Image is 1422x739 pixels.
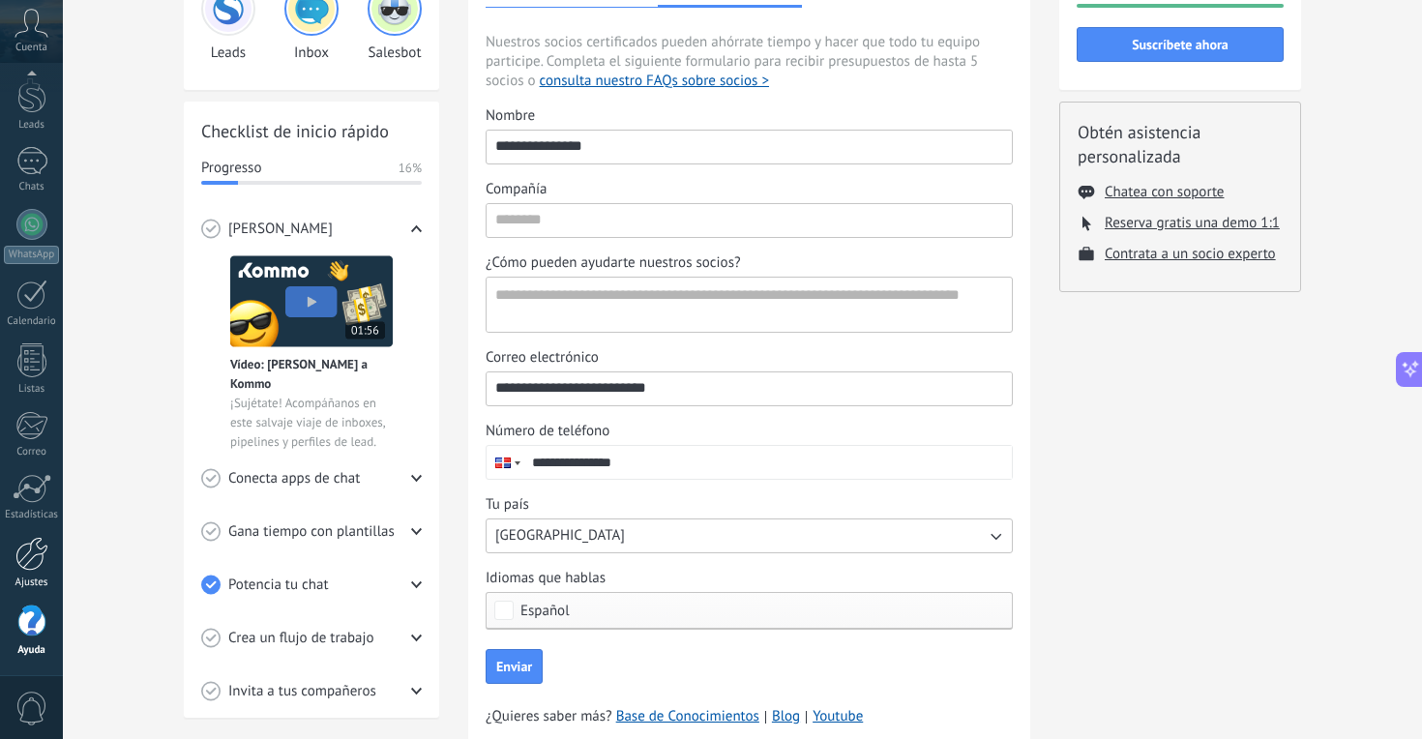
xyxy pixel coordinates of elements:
span: Invita a tus compañeros [228,682,376,701]
input: Número de teléfono [523,446,1012,479]
div: Correo [4,446,60,458]
span: Nuestros socios certificados pueden ahórrate tiempo y hacer que todo tu equipo participe. Complet... [486,33,1013,91]
span: Vídeo: [PERSON_NAME] a Kommo [230,355,393,394]
div: Ajustes [4,576,60,589]
span: Progresso [201,159,261,178]
span: Suscríbete ahora [1132,38,1229,51]
div: WhatsApp [4,246,59,264]
button: Suscríbete ahora [1077,27,1284,62]
button: Enviar [486,649,543,684]
span: ¿Cómo pueden ayudarte nuestros socios? [486,253,741,273]
img: Meet video [230,255,393,347]
span: Correo electrónico [486,348,599,368]
span: Compañía [486,180,547,199]
input: Compañía [487,204,1012,235]
div: Calendario [4,315,60,328]
span: 16% [399,159,422,178]
div: Listas [4,383,60,396]
textarea: ¿Cómo pueden ayudarte nuestros socios? [487,278,1008,332]
button: Chatea con soporte [1105,183,1224,201]
span: [PERSON_NAME] [228,220,333,239]
span: ¡Sujétate! Acompáñanos en este salvaje viaje de inboxes, pipelines y perfiles de lead. [230,394,393,452]
span: Nombre [486,106,535,126]
div: Ayuda [4,644,60,657]
button: Tu país [486,518,1013,553]
h2: Checklist de inicio rápido [201,119,422,143]
span: Número de teléfono [486,422,609,441]
span: Potencia tu chat [228,576,329,595]
input: Correo electrónico [487,372,1012,403]
div: Chats [4,181,60,193]
h2: Obtén asistencia personalizada [1078,120,1283,168]
button: Contrata a un socio experto [1105,245,1276,263]
span: Español [520,604,570,618]
input: Nombre [487,131,1012,162]
span: Cuenta [15,42,47,54]
a: Blog [772,707,800,726]
span: Gana tiempo con plantillas [228,522,395,542]
a: Youtube [813,707,863,725]
div: Estadísticas [4,509,60,521]
button: Reserva gratis una demo 1:1 [1105,214,1280,232]
span: Conecta apps de chat [228,469,360,488]
div: Dominican Republic: + 1 [487,446,523,479]
span: Crea un flujo de trabajo [228,629,374,648]
span: Enviar [496,660,532,673]
span: Tu país [486,495,529,515]
div: Leads [4,119,60,132]
button: consulta nuestro FAQs sobre socios > [540,72,769,91]
a: Base de Conocimientos [616,707,759,726]
span: [GEOGRAPHIC_DATA] [495,526,625,546]
span: Idiomas que hablas [486,569,606,588]
span: ¿Quieres saber más? [486,707,863,726]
